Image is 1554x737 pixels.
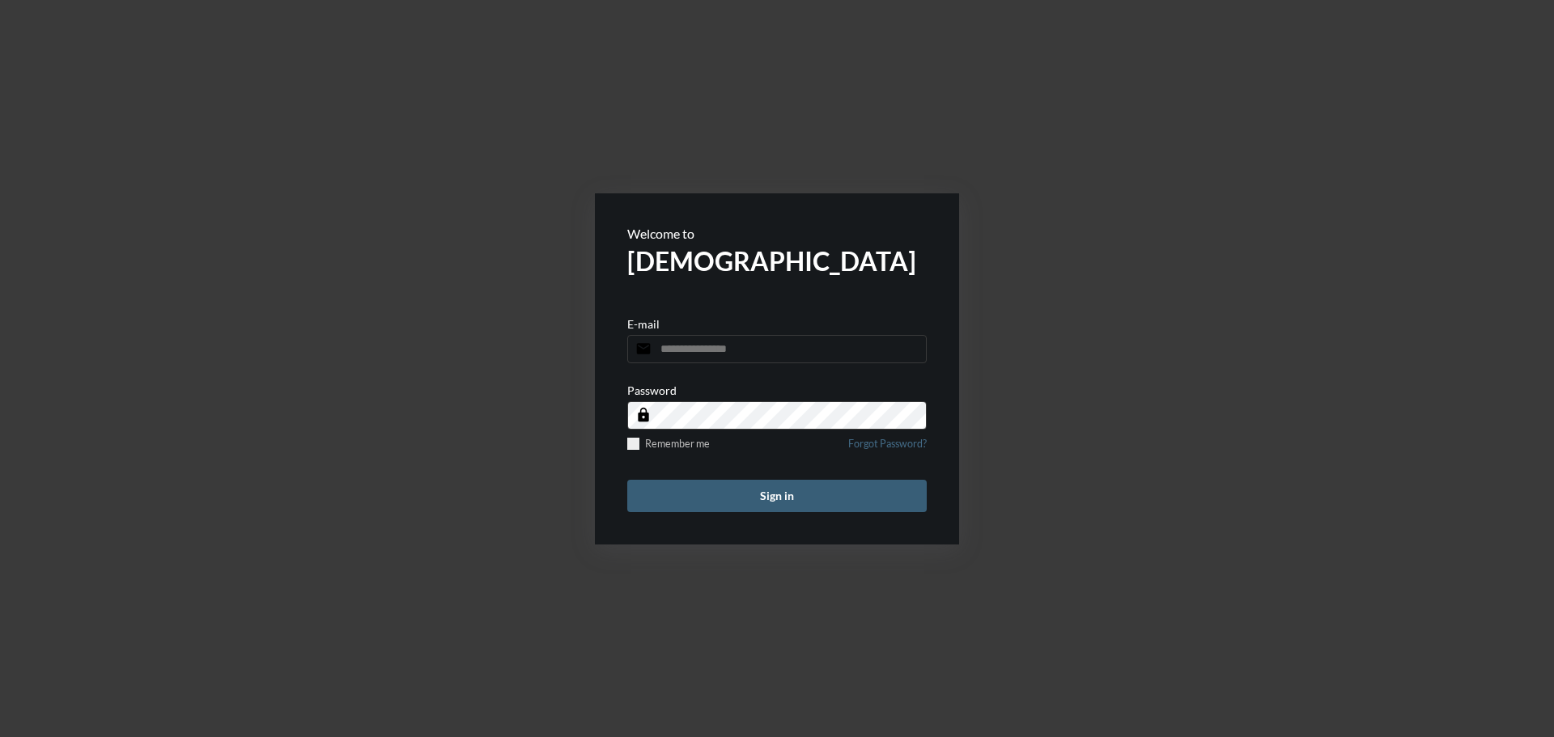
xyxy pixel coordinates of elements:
[848,438,927,460] a: Forgot Password?
[627,245,927,277] h2: [DEMOGRAPHIC_DATA]
[627,317,660,331] p: E-mail
[627,383,677,397] p: Password
[627,226,927,241] p: Welcome to
[627,480,927,512] button: Sign in
[627,438,710,450] label: Remember me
